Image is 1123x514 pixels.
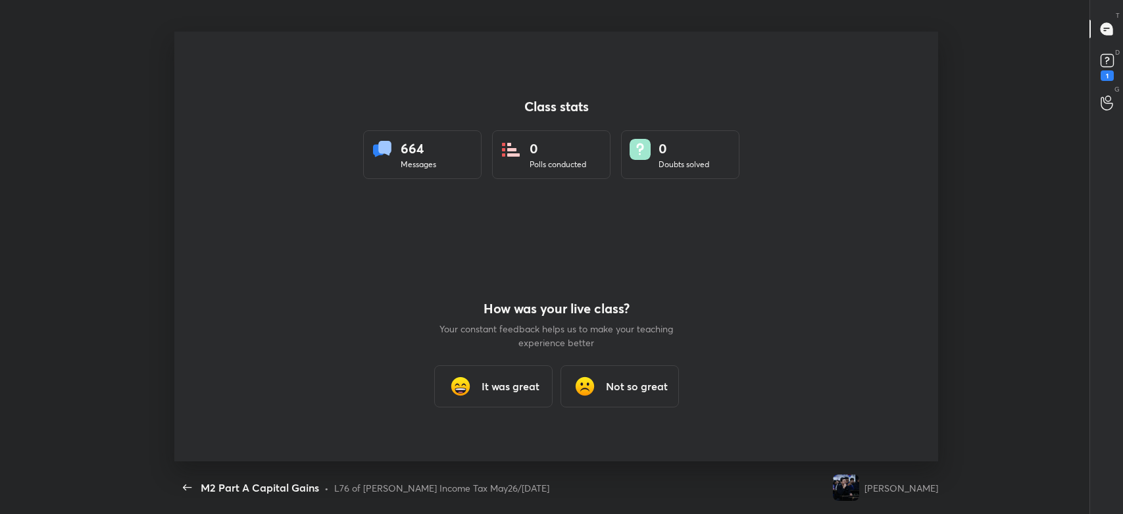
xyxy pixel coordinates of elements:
[659,159,709,170] div: Doubts solved
[447,373,474,399] img: grinning_face_with_smiling_eyes_cmp.gif
[864,481,938,495] div: [PERSON_NAME]
[363,99,750,115] h4: Class stats
[334,481,549,495] div: L76 of [PERSON_NAME] Income Tax May26/[DATE]
[324,481,329,495] div: •
[1101,70,1114,81] div: 1
[201,480,319,496] div: M2 Part A Capital Gains
[1114,84,1120,94] p: G
[401,159,436,170] div: Messages
[1116,11,1120,20] p: T
[482,378,539,394] h3: It was great
[501,139,522,160] img: statsPoll.b571884d.svg
[1115,47,1120,57] p: D
[530,139,586,159] div: 0
[438,301,675,317] h4: How was your live class?
[572,373,598,399] img: frowning_face_cmp.gif
[630,139,651,160] img: doubts.8a449be9.svg
[530,159,586,170] div: Polls conducted
[606,378,668,394] h3: Not so great
[659,139,709,159] div: 0
[833,475,859,501] img: 3ecc4a16164f415e9c6631d6952294ad.jpg
[401,139,436,159] div: 664
[438,322,675,349] p: Your constant feedback helps us to make your teaching experience better
[372,139,393,160] img: statsMessages.856aad98.svg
